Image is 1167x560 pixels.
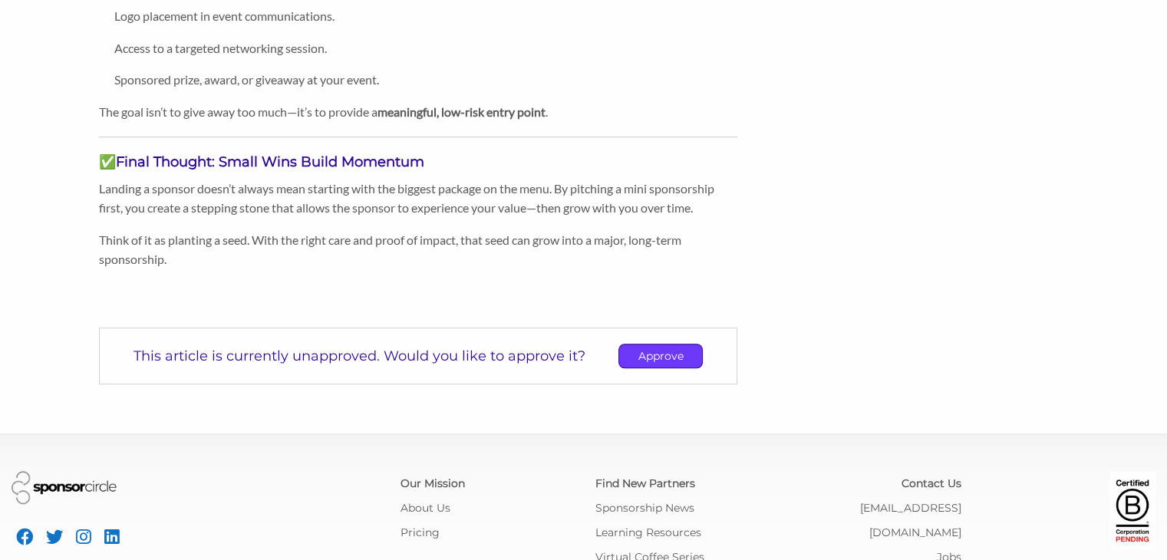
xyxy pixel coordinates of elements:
[99,153,737,172] h3: ✅
[114,38,737,58] p: Access to a targeted networking session.
[99,230,737,269] p: Think of it as planting a seed. With the right care and proof of impact, that seed can grow into ...
[12,471,117,504] img: Sponsor Circle Logo
[860,501,961,539] a: [EMAIL_ADDRESS][DOMAIN_NAME]
[619,344,702,367] p: Approve
[377,104,546,119] strong: meaningful, low-risk entry point
[401,501,450,515] a: About Us
[595,476,695,490] a: Find New Partners
[116,153,424,170] strong: Final Thought: Small Wins Build Momentum
[401,476,465,490] a: Our Mission
[114,6,737,26] p: Logo placement in event communications.
[99,102,737,122] p: The goal isn’t to give away too much—it’s to provide a .
[134,348,585,364] p: This article is currently unapproved. Would you like to approve it?
[595,501,694,515] a: Sponsorship News
[1109,471,1155,548] img: Certified Corporation Pending Logo
[401,525,440,539] a: Pricing
[99,179,737,218] p: Landing a sponsor doesn’t always mean starting with the biggest package on the menu. By pitching ...
[595,525,701,539] a: Learning Resources
[902,476,961,490] a: Contact Us
[114,70,737,90] p: Sponsored prize, award, or giveaway at your event.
